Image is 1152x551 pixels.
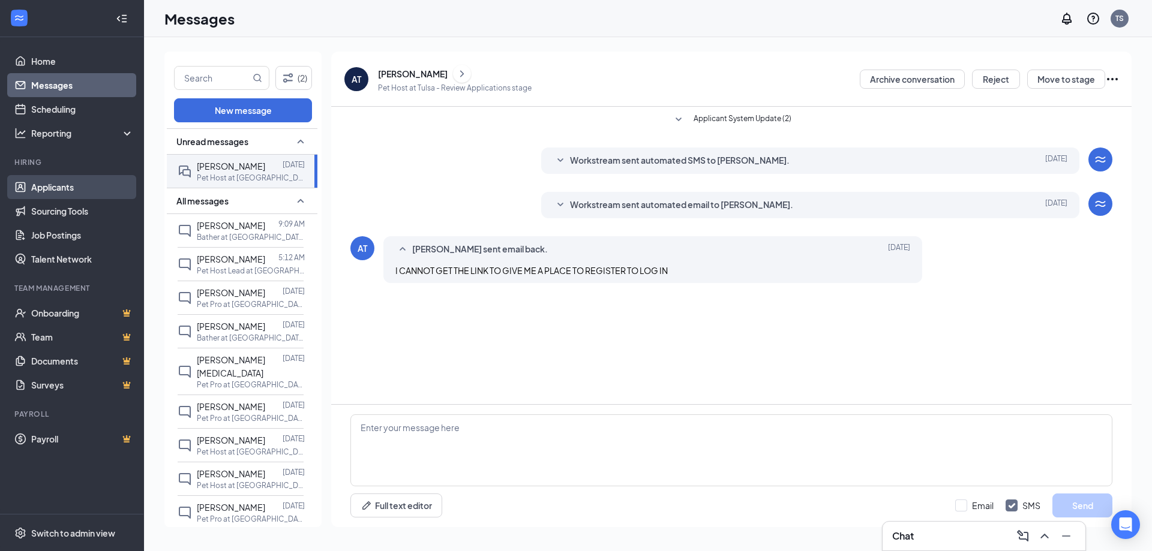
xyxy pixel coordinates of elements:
button: Full text editorPen [350,493,442,517]
svg: ChatInactive [178,324,192,339]
span: [PERSON_NAME] [197,468,265,479]
svg: ChevronRight [456,67,468,81]
span: [PERSON_NAME][MEDICAL_DATA] [197,354,265,378]
svg: ChevronUp [1037,529,1052,543]
span: All messages [176,195,229,207]
button: Filter (2) [275,66,312,90]
a: Job Postings [31,223,134,247]
svg: WorkstreamLogo [13,12,25,24]
a: Home [31,49,134,73]
svg: SmallChevronUp [293,134,308,149]
p: Pet Pro at [GEOGRAPHIC_DATA] [197,514,305,524]
span: Unread messages [176,136,248,147]
svg: Ellipses [1105,72,1120,86]
svg: Minimize [1059,529,1073,543]
p: Pet Host at Tulsa - Review Applications stage [378,83,532,93]
span: [PERSON_NAME] [197,502,265,513]
svg: SmallChevronDown [671,113,686,127]
p: [DATE] [283,320,305,330]
a: TeamCrown [31,325,134,349]
svg: DoubleChat [178,164,192,179]
svg: SmallChevronUp [293,194,308,208]
svg: ChatInactive [178,365,192,379]
a: SurveysCrown [31,373,134,397]
span: [PERSON_NAME] [197,254,265,264]
p: [DATE] [283,400,305,410]
button: SmallChevronDownApplicant System Update (2) [671,113,791,127]
p: Pet Host at [GEOGRAPHIC_DATA] [197,480,305,490]
svg: SmallChevronUp [395,242,410,257]
span: [DATE] [1045,153,1067,168]
button: Send [1052,493,1112,517]
svg: ComposeMessage [1016,529,1030,543]
svg: Analysis [14,127,26,139]
svg: QuestionInfo [1086,11,1100,26]
a: Scheduling [31,97,134,121]
p: [DATE] [283,467,305,477]
svg: WorkstreamLogo [1093,152,1108,167]
a: DocumentsCrown [31,349,134,373]
button: ComposeMessage [1013,526,1033,546]
p: [DATE] [283,286,305,296]
svg: ChatInactive [178,257,192,272]
div: Switch to admin view [31,527,115,539]
a: Talent Network [31,247,134,271]
button: Reject [972,70,1020,89]
span: [DATE] [888,242,910,257]
a: Sourcing Tools [31,199,134,223]
p: 5:12 AM [278,252,305,263]
div: AT [358,242,367,254]
p: [DATE] [283,159,305,170]
button: New message [174,98,312,122]
span: Workstream sent automated email to [PERSON_NAME]. [570,198,793,212]
svg: ChatInactive [178,505,192,520]
button: ChevronRight [453,65,471,83]
span: [PERSON_NAME] [197,401,265,412]
p: 9:09 AM [278,219,305,229]
svg: ChatInactive [178,472,192,486]
svg: Pen [361,499,373,511]
p: Bather at [GEOGRAPHIC_DATA] [197,232,305,242]
h1: Messages [164,8,235,29]
svg: MagnifyingGlass [253,73,262,83]
div: Open Intercom Messenger [1111,510,1140,539]
a: Applicants [31,175,134,199]
span: [PERSON_NAME] [197,220,265,231]
div: Hiring [14,157,131,167]
div: Team Management [14,283,131,293]
button: ChevronUp [1035,526,1054,546]
svg: ChatInactive [178,224,192,238]
a: PayrollCrown [31,427,134,451]
svg: WorkstreamLogo [1093,197,1108,211]
button: Move to stage [1027,70,1105,89]
p: [DATE] [283,433,305,444]
p: Pet Pro at [GEOGRAPHIC_DATA] [197,380,305,390]
p: [DATE] [283,501,305,511]
svg: Settings [14,527,26,539]
div: AT [352,73,361,85]
a: Messages [31,73,134,97]
p: Pet Host at [GEOGRAPHIC_DATA] [197,173,305,183]
span: [DATE] [1045,198,1067,212]
svg: Filter [281,71,295,85]
span: [PERSON_NAME] sent email back. [412,242,548,257]
p: Pet Host Lead at [GEOGRAPHIC_DATA] [197,266,305,276]
div: Reporting [31,127,134,139]
span: [PERSON_NAME] [197,161,265,171]
p: Bather at [GEOGRAPHIC_DATA] [197,333,305,343]
svg: Notifications [1060,11,1074,26]
span: [PERSON_NAME] [197,287,265,298]
svg: SmallChevronDown [553,153,568,168]
div: TS [1115,13,1124,23]
svg: Collapse [116,13,128,25]
svg: ChatInactive [178,405,192,419]
input: Search [175,67,250,89]
a: OnboardingCrown [31,301,134,325]
p: [DATE] [283,353,305,363]
button: Minimize [1057,526,1076,546]
svg: SmallChevronDown [553,198,568,212]
span: I CANNOT GET THE LINK TO GIVE ME A PLACE TO REGISTER TO LOG IN [395,265,668,276]
div: Payroll [14,409,131,419]
span: [PERSON_NAME] [197,321,265,332]
span: Workstream sent automated SMS to [PERSON_NAME]. [570,153,790,168]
